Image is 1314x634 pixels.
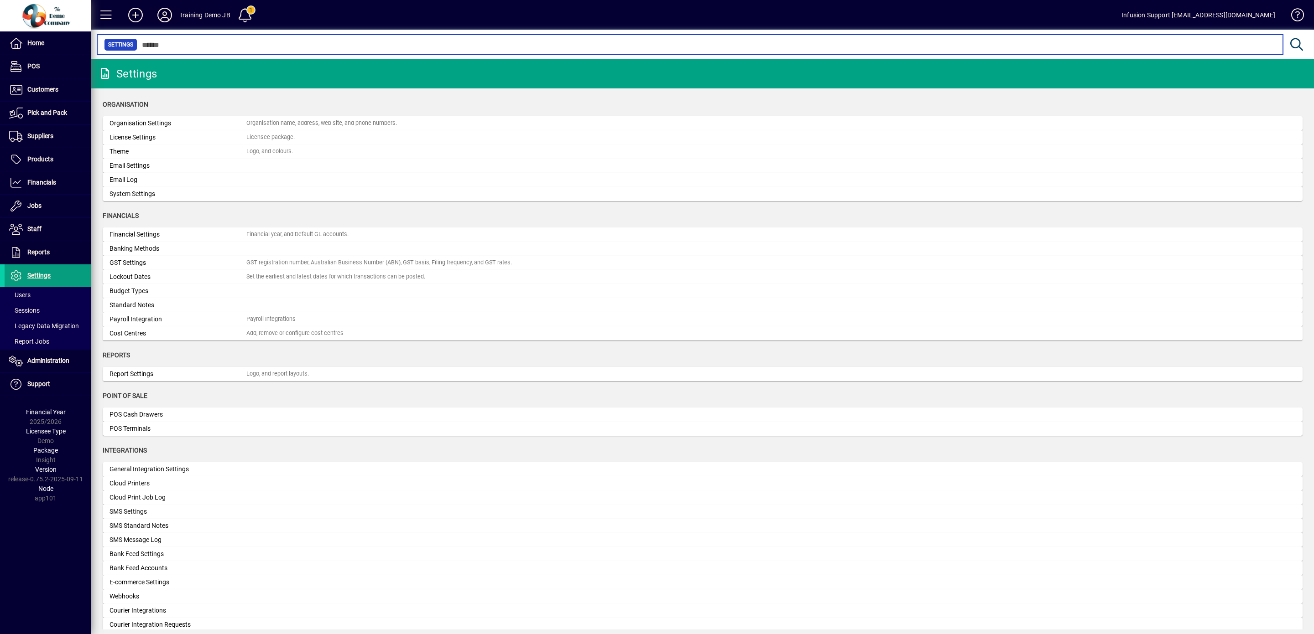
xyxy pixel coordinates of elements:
span: Administration [27,357,69,364]
a: Email Log [103,173,1303,187]
a: Suppliers [5,125,91,148]
div: Set the earliest and latest dates for which transactions can be posted. [246,273,425,281]
span: Financial Year [26,408,66,416]
div: License Settings [109,133,246,142]
div: Lockout Dates [109,272,246,282]
a: Report Jobs [5,334,91,349]
div: POS Cash Drawers [109,410,246,419]
div: Licensee package. [246,133,295,142]
div: SMS Standard Notes [109,521,246,531]
div: Report Settings [109,369,246,379]
a: GST SettingsGST registration number, Australian Business Number (ABN), GST basis, Filing frequenc... [103,256,1303,270]
span: Suppliers [27,132,53,139]
a: POS [5,55,91,78]
span: Reports [103,351,130,359]
a: Financial SettingsFinancial year, and Default GL accounts. [103,227,1303,242]
a: SMS Standard Notes [103,519,1303,533]
a: Report SettingsLogo, and report layouts. [103,367,1303,381]
div: Settings [98,67,157,81]
div: Infusion Support [EMAIL_ADDRESS][DOMAIN_NAME] [1121,8,1275,22]
span: POS [27,62,40,70]
div: Logo, and colours. [246,147,293,156]
a: Banking Methods [103,242,1303,256]
a: SMS Settings [103,505,1303,519]
span: Products [27,155,53,163]
a: ThemeLogo, and colours. [103,144,1303,159]
div: Payroll Integration [109,314,246,324]
span: Users [9,291,31,299]
a: Pick and Pack [5,102,91,124]
span: Jobs [27,202,42,209]
span: Integrations [103,447,147,454]
span: Node [38,485,53,492]
a: Bank Feed Settings [103,547,1303,561]
a: Legacy Data Migration [5,318,91,334]
a: POS Terminals [103,422,1303,436]
div: GST registration number, Australian Business Number (ABN), GST basis, Filing frequency, and GST r... [246,258,512,267]
div: Courier Integration Requests [109,620,246,629]
a: System Settings [103,187,1303,201]
span: Licensee Type [26,428,66,435]
div: Budget Types [109,286,246,296]
a: Financials [5,171,91,194]
div: Cost Centres [109,329,246,338]
button: Profile [150,7,179,23]
div: SMS Message Log [109,535,246,545]
div: GST Settings [109,258,246,268]
a: Webhooks [103,589,1303,603]
a: E-commerce Settings [103,575,1303,589]
span: Point of Sale [103,392,147,399]
a: Staff [5,218,91,241]
span: Pick and Pack [27,109,67,116]
a: SMS Message Log [103,533,1303,547]
div: Payroll Integrations [246,315,296,324]
a: POS Cash Drawers [103,407,1303,422]
a: Reports [5,241,91,264]
div: Bank Feed Settings [109,549,246,559]
a: Knowledge Base [1284,2,1303,31]
a: Cost CentresAdd, remove or configure cost centres [103,326,1303,340]
div: Training Demo JB [179,8,230,22]
a: Email Settings [103,159,1303,173]
span: Reports [27,248,50,256]
span: Financials [103,212,139,219]
a: Products [5,148,91,171]
a: Cloud Printers [103,476,1303,490]
button: Add [121,7,150,23]
div: SMS Settings [109,507,246,516]
a: Standard Notes [103,298,1303,312]
div: General Integration Settings [109,464,246,474]
div: Standard Notes [109,300,246,310]
a: Customers [5,78,91,101]
div: Financial Settings [109,230,246,239]
div: Bank Feed Accounts [109,563,246,573]
div: Email Log [109,175,246,185]
a: Payroll IntegrationPayroll Integrations [103,312,1303,326]
div: Theme [109,147,246,156]
a: Jobs [5,195,91,217]
span: Customers [27,86,58,93]
span: Organisation [103,101,148,108]
a: Organisation SettingsOrganisation name, address, web site, and phone numbers. [103,116,1303,130]
a: Sessions [5,303,91,318]
span: Version [35,466,57,473]
span: Legacy Data Migration [9,322,79,330]
a: Courier Integrations [103,603,1303,618]
span: Settings [27,272,51,279]
div: Add, remove or configure cost centres [246,329,344,338]
a: Bank Feed Accounts [103,561,1303,575]
div: System Settings [109,189,246,199]
a: Support [5,373,91,396]
div: Organisation name, address, web site, and phone numbers. [246,119,397,128]
span: Support [27,380,50,387]
a: Courier Integration Requests [103,618,1303,632]
a: Budget Types [103,284,1303,298]
span: Package [33,447,58,454]
a: Cloud Print Job Log [103,490,1303,505]
a: General Integration Settings [103,462,1303,476]
div: Logo, and report layouts. [246,370,309,378]
span: Home [27,39,44,46]
div: Cloud Printers [109,479,246,488]
span: Staff [27,225,42,232]
a: License SettingsLicensee package. [103,130,1303,144]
